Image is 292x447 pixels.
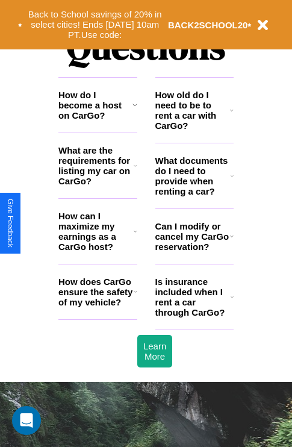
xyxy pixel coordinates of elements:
h3: How old do I need to be to rent a car with CarGo? [155,90,231,131]
h3: How do I become a host on CarGo? [58,90,132,120]
h3: Can I modify or cancel my CarGo reservation? [155,221,230,252]
button: Back to School savings of 20% in select cities! Ends [DATE] 10am PT.Use code: [22,6,168,43]
h3: How can I maximize my earnings as a CarGo host? [58,211,134,252]
div: Give Feedback [6,199,14,248]
h3: What are the requirements for listing my car on CarGo? [58,145,134,186]
h3: Is insurance included when I rent a car through CarGo? [155,277,231,317]
button: Learn More [137,335,172,367]
div: Open Intercom Messenger [12,406,41,435]
b: BACK2SCHOOL20 [168,20,248,30]
h3: What documents do I need to provide when renting a car? [155,155,231,196]
h3: How does CarGo ensure the safety of my vehicle? [58,277,134,307]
